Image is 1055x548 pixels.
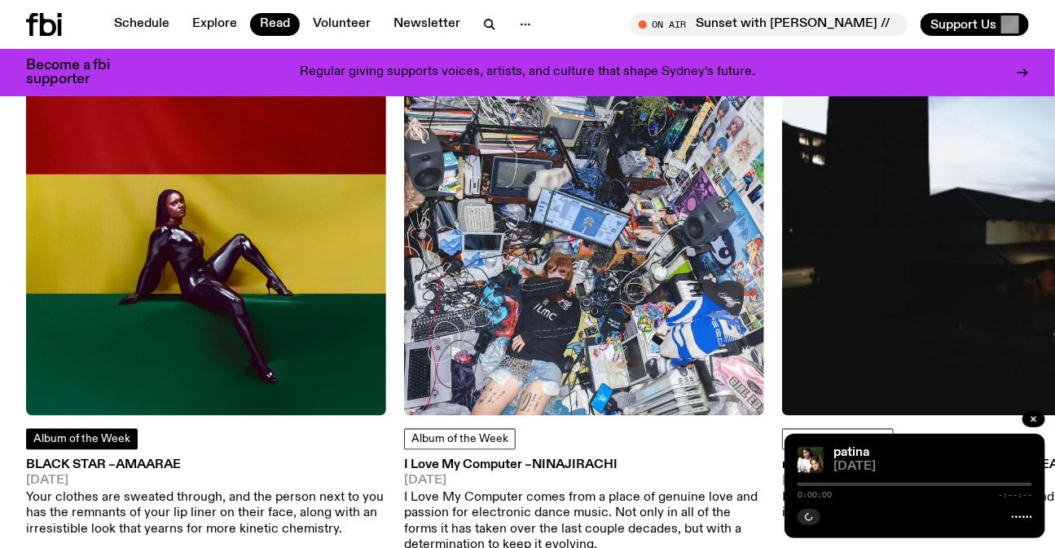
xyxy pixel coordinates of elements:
a: BLACK STAR –Amaarae[DATE]Your clothes are sweated through, and the person next to you has the rem... [26,460,386,538]
a: Explore [182,13,247,36]
p: Your clothes are sweated through, and the person next to you has the remnants of your lip liner o... [26,491,386,538]
a: Read [250,13,300,36]
span: [DATE] [26,475,386,488]
button: Support Us [921,13,1029,36]
span: [DATE] [833,461,1032,473]
span: -:--:-- [998,491,1032,499]
img: Ninajirachi covering her face, shot from above. she is in a croweded room packed full of laptops,... [404,55,764,416]
span: Album of the Week [33,434,130,445]
a: patina [833,446,869,459]
h3: Become a fbi supporter [26,59,130,86]
span: 0:00:00 [798,491,832,499]
h3: I Love My Computer – [404,460,764,472]
span: Amaarae [116,459,181,472]
h3: BLACK STAR – [26,460,386,472]
button: On AirSunset with [PERSON_NAME] // Guest Mix: [PERSON_NAME] [631,13,908,36]
a: Album of the Week [782,429,894,450]
a: Schedule [104,13,179,36]
span: Ninajirachi [532,459,618,472]
span: Album of the Week [411,434,508,445]
p: Regular giving supports voices, artists, and culture that shape Sydney’s future. [300,65,755,80]
span: [DATE] [404,475,764,488]
a: Album of the Week [404,429,516,450]
a: Newsletter [384,13,470,36]
span: Support Us [930,17,996,32]
a: Volunteer [303,13,380,36]
a: Album of the Week [26,429,138,450]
